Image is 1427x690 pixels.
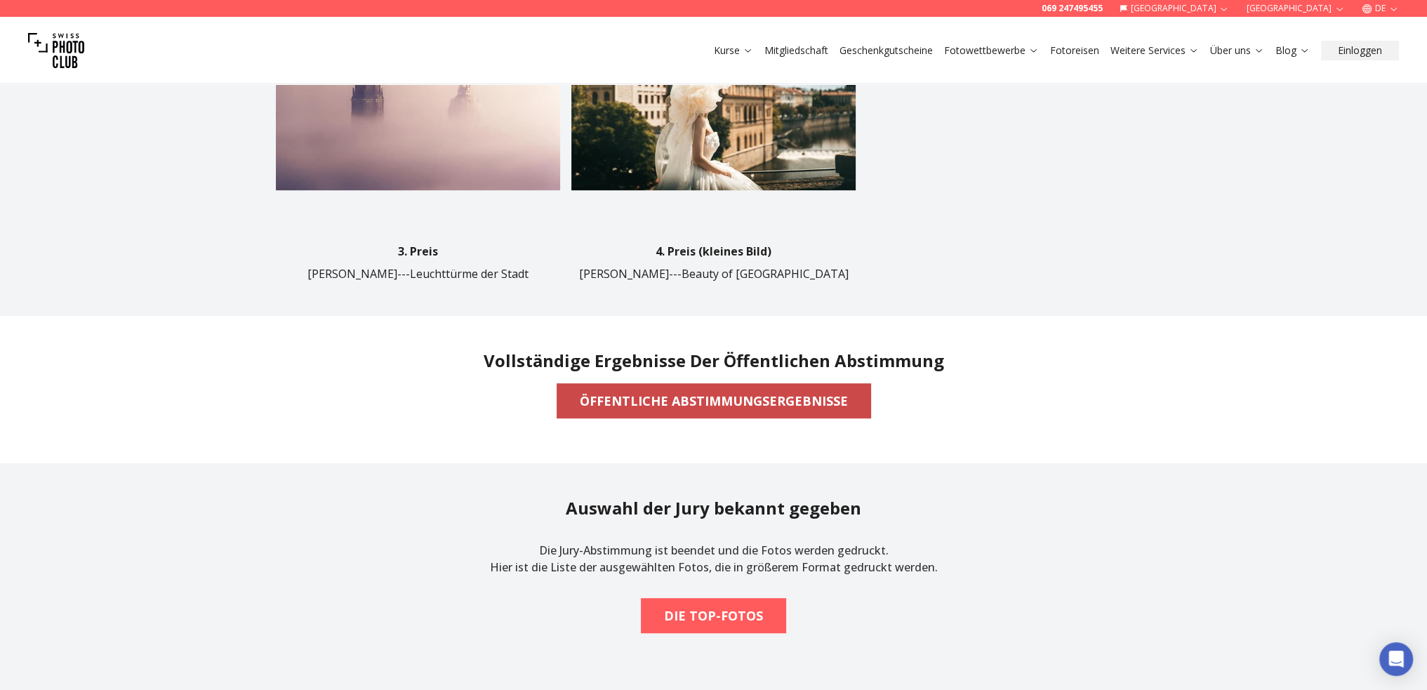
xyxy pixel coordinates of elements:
h2: Vollständige Ergebnisse der öffentlichen Abstimmung [484,350,944,372]
p: [PERSON_NAME]---Beauty of [GEOGRAPHIC_DATA] [578,265,848,282]
p: [PERSON_NAME]---Leuchttürme der Stadt [307,265,529,282]
b: ÖFFENTLICHE ABSTIMMUNGSERGEBNISSE [580,391,848,411]
h2: Auswahl der Jury bekannt gegeben [566,497,861,519]
a: Geschenkgutscheine [839,44,933,58]
a: Fotowettbewerbe [944,44,1039,58]
div: Open Intercom Messenger [1379,642,1413,676]
b: DIE TOP-FOTOS [664,606,763,625]
a: Fotoreisen [1050,44,1099,58]
button: Fotowettbewerbe [938,41,1044,60]
a: 069 247495455 [1042,3,1103,14]
a: Mitgliedschaft [764,44,828,58]
a: Über uns [1210,44,1264,58]
button: DIE TOP-FOTOS [641,598,786,633]
button: Kurse [708,41,759,60]
button: Einloggen [1321,41,1399,60]
p: 4. Preis (kleines Bild) [656,243,771,260]
img: Swiss photo club [28,22,84,79]
p: Die Jury-Abstimmung ist beendet und die Fotos werden gedruckt. Hier ist die Liste der ausgewählte... [490,531,938,587]
button: ÖFFENTLICHE ABSTIMMUNGSERGEBNISSE [557,383,871,418]
button: Weitere Services [1105,41,1204,60]
button: Fotoreisen [1044,41,1105,60]
a: Blog [1275,44,1310,58]
p: 3. Preis [398,243,438,260]
button: Blog [1270,41,1315,60]
a: Kurse [714,44,753,58]
a: Weitere Services [1110,44,1199,58]
button: Geschenkgutscheine [834,41,938,60]
button: Über uns [1204,41,1270,60]
button: Mitgliedschaft [759,41,834,60]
